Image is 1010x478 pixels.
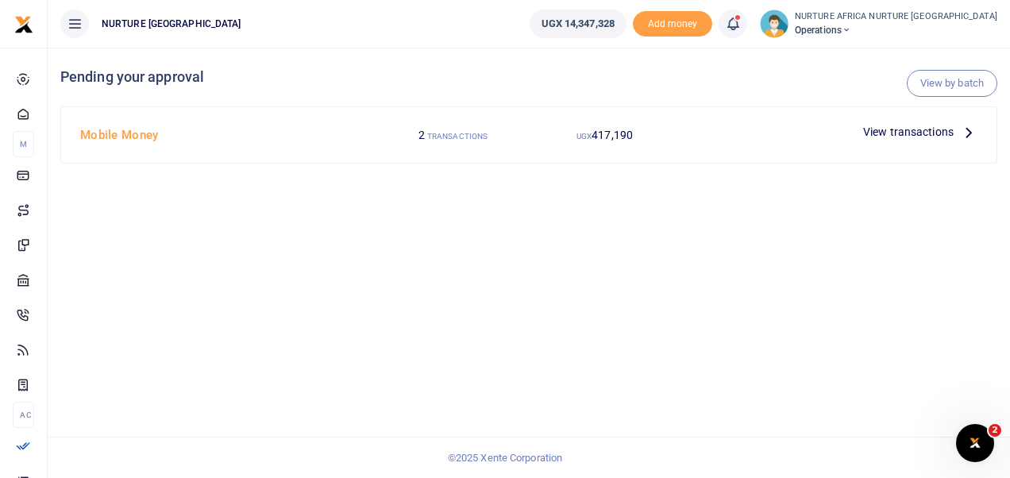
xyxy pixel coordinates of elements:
a: logo-small logo-large logo-large [14,17,33,29]
a: profile-user NURTURE AFRICA NURTURE [GEOGRAPHIC_DATA] Operations [760,10,997,38]
small: UGX [576,132,592,141]
span: 417,190 [592,129,633,141]
span: 2 [989,424,1001,437]
a: View by batch [907,70,997,97]
a: UGX 14,347,328 [530,10,626,38]
li: Wallet ballance [523,10,633,38]
small: TRANSACTIONS [427,132,488,141]
span: View transactions [863,123,954,141]
a: Add money [633,17,712,29]
span: NURTURE [GEOGRAPHIC_DATA] [95,17,248,31]
iframe: Intercom live chat [956,424,994,462]
img: logo-small [14,15,33,34]
li: Ac [13,402,34,428]
li: M [13,131,34,157]
img: profile-user [760,10,788,38]
span: UGX 14,347,328 [542,16,615,32]
h4: Pending your approval [60,68,997,86]
span: Operations [795,23,997,37]
span: 2 [418,129,425,141]
small: NURTURE AFRICA NURTURE [GEOGRAPHIC_DATA] [795,10,997,24]
span: Add money [633,11,712,37]
h4: Mobile Money [80,126,371,144]
li: Toup your wallet [633,11,712,37]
